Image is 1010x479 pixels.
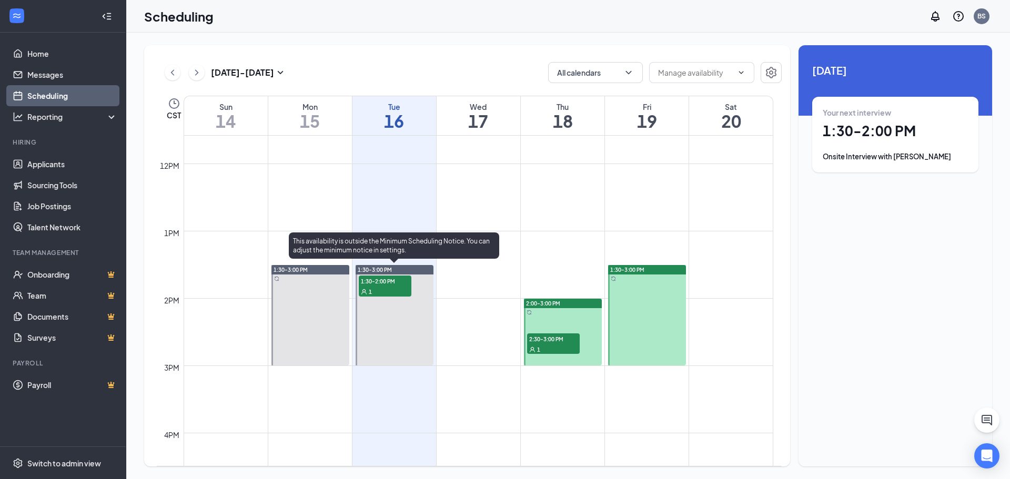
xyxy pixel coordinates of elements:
a: September 17, 2025 [437,96,520,135]
button: Settings [761,62,782,83]
span: 1 [537,346,540,353]
div: Open Intercom Messenger [974,443,999,468]
svg: ChatActive [981,414,993,426]
h3: [DATE] - [DATE] [211,67,274,78]
a: September 19, 2025 [605,96,689,135]
svg: User [529,346,536,353]
svg: ChevronRight [191,66,202,79]
a: September 20, 2025 [689,96,773,135]
svg: Settings [13,458,23,468]
a: September 14, 2025 [184,96,268,135]
button: ChatActive [974,407,999,433]
input: Manage availability [658,67,733,78]
div: Wed [437,101,520,112]
a: September 18, 2025 [521,96,604,135]
div: BS [977,12,986,21]
a: Job Postings [27,196,117,217]
svg: Clock [168,97,180,110]
h1: 17 [437,112,520,130]
span: 1 [369,288,372,295]
span: [DATE] [812,62,978,78]
div: Tue [352,101,436,112]
h1: 20 [689,112,773,130]
h1: Scheduling [144,7,214,25]
div: Mon [268,101,352,112]
div: 2pm [162,294,181,306]
svg: Sync [611,276,616,281]
div: Payroll [13,359,115,368]
span: CST [167,110,181,120]
div: 1pm [162,227,181,239]
span: 1:30-3:00 PM [274,266,308,273]
button: All calendarsChevronDown [548,62,643,83]
span: 1:30-3:00 PM [610,266,644,273]
span: 2:30-3:00 PM [527,333,580,344]
a: Scheduling [27,85,117,106]
a: PayrollCrown [27,374,117,395]
a: OnboardingCrown [27,264,117,285]
a: Home [27,43,117,64]
svg: WorkstreamLogo [12,11,22,21]
div: Switch to admin view [27,458,101,468]
div: Team Management [13,248,115,257]
a: DocumentsCrown [27,306,117,327]
div: Fri [605,101,689,112]
svg: Sync [527,310,532,315]
svg: Analysis [13,111,23,122]
h1: 14 [184,112,268,130]
svg: Notifications [929,10,942,23]
h1: 18 [521,112,604,130]
svg: ChevronDown [623,67,634,78]
svg: Sync [274,276,279,281]
a: SurveysCrown [27,327,117,348]
div: 4pm [162,429,181,441]
h1: 19 [605,112,689,130]
h1: 16 [352,112,436,130]
div: Thu [521,101,604,112]
svg: Settings [765,66,777,79]
div: This availability is outside the Minimum Scheduling Notice. You can adjust the minimum notice in ... [289,232,499,259]
svg: SmallChevronDown [274,66,287,79]
span: 1:30-2:00 PM [359,276,411,286]
svg: User [361,289,367,295]
a: Applicants [27,154,117,175]
a: September 16, 2025 [352,96,436,135]
span: 1:30-3:00 PM [358,266,392,273]
div: 12pm [158,160,181,171]
span: 2:00-3:00 PM [526,300,560,307]
svg: ChevronLeft [167,66,178,79]
div: Your next interview [823,107,968,118]
div: Hiring [13,138,115,147]
a: Talent Network [27,217,117,238]
a: TeamCrown [27,285,117,306]
div: Sun [184,101,268,112]
div: 3pm [162,362,181,373]
svg: QuestionInfo [952,10,965,23]
a: Messages [27,64,117,85]
h1: 1:30 - 2:00 PM [823,122,968,140]
svg: ChevronDown [737,68,745,77]
svg: Collapse [102,11,112,22]
h1: 15 [268,112,352,130]
div: Onsite Interview with [PERSON_NAME] [823,151,968,162]
button: ChevronRight [189,65,205,80]
div: Reporting [27,111,118,122]
a: Sourcing Tools [27,175,117,196]
div: Sat [689,101,773,112]
button: ChevronLeft [165,65,180,80]
a: September 15, 2025 [268,96,352,135]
